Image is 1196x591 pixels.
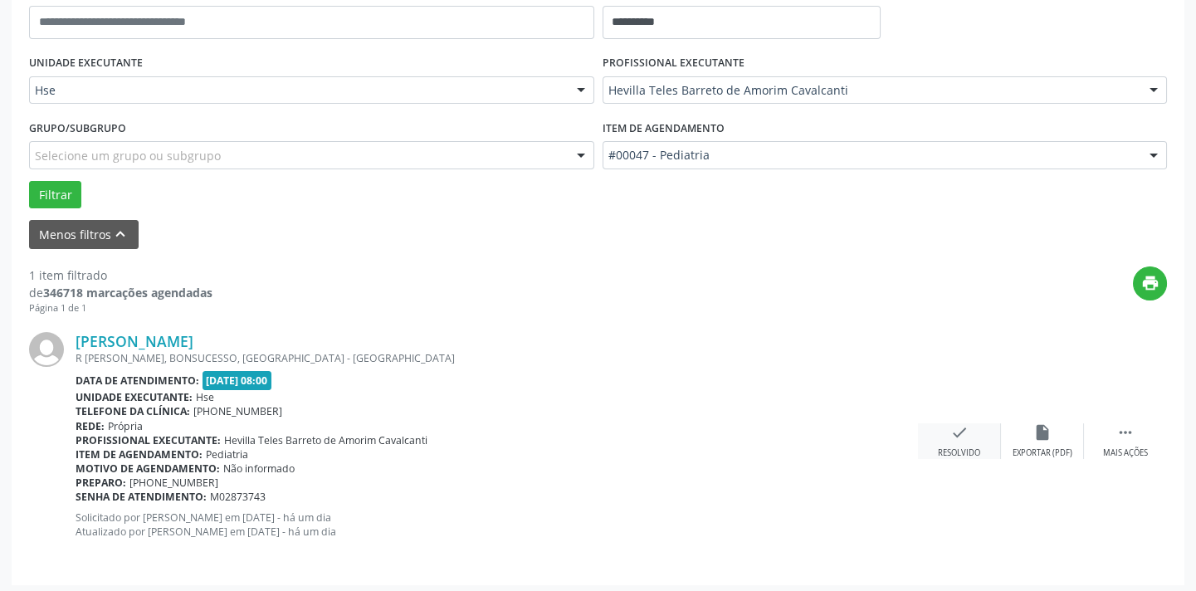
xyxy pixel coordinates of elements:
[1103,447,1148,459] div: Mais ações
[938,447,980,459] div: Resolvido
[76,510,918,539] p: Solicitado por [PERSON_NAME] em [DATE] - há um dia Atualizado por [PERSON_NAME] em [DATE] - há um...
[950,423,969,442] i: check
[603,115,725,141] label: Item de agendamento
[29,332,64,367] img: img
[1141,274,1159,292] i: print
[108,419,143,433] span: Própria
[608,82,1134,99] span: Hevilla Teles Barreto de Amorim Cavalcanti
[1013,447,1072,459] div: Exportar (PDF)
[29,284,212,301] div: de
[43,285,212,300] strong: 346718 marcações agendadas
[206,447,248,462] span: Pediatria
[35,82,560,99] span: Hse
[193,404,282,418] span: [PHONE_NUMBER]
[76,490,207,504] b: Senha de atendimento:
[223,462,295,476] span: Não informado
[29,51,143,76] label: UNIDADE EXECUTANTE
[76,404,190,418] b: Telefone da clínica:
[76,419,105,433] b: Rede:
[29,301,212,315] div: Página 1 de 1
[29,181,81,209] button: Filtrar
[76,390,193,404] b: Unidade executante:
[1133,266,1167,300] button: print
[1033,423,1052,442] i: insert_drive_file
[203,371,272,390] span: [DATE] 08:00
[76,462,220,476] b: Motivo de agendamento:
[29,115,126,141] label: Grupo/Subgrupo
[76,433,221,447] b: Profissional executante:
[224,433,427,447] span: Hevilla Teles Barreto de Amorim Cavalcanti
[111,225,129,243] i: keyboard_arrow_up
[29,266,212,284] div: 1 item filtrado
[29,220,139,249] button: Menos filtroskeyboard_arrow_up
[76,476,126,490] b: Preparo:
[196,390,214,404] span: Hse
[129,476,218,490] span: [PHONE_NUMBER]
[76,374,199,388] b: Data de atendimento:
[603,51,744,76] label: PROFISSIONAL EXECUTANTE
[608,147,1134,164] span: #00047 - Pediatria
[76,332,193,350] a: [PERSON_NAME]
[210,490,266,504] span: M02873743
[1116,423,1135,442] i: 
[35,147,221,164] span: Selecione um grupo ou subgrupo
[76,447,203,462] b: Item de agendamento:
[76,351,918,365] div: R [PERSON_NAME], BONSUCESSO, [GEOGRAPHIC_DATA] - [GEOGRAPHIC_DATA]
